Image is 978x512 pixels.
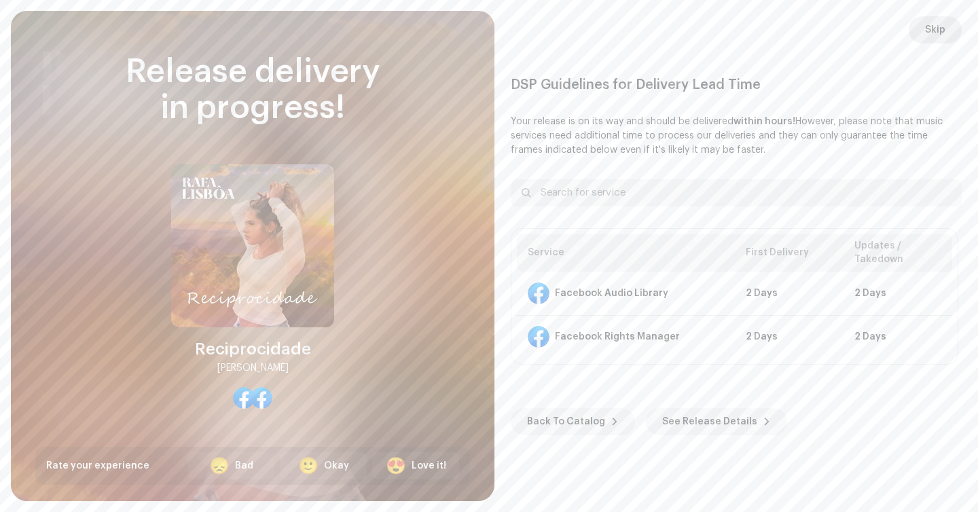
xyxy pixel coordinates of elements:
input: Search for service [511,179,962,206]
th: Service [517,234,735,272]
th: First Delivery [735,234,844,272]
th: Updates / Takedown [844,234,952,272]
div: 🙂 [298,458,319,474]
div: Facebook Audio Library [555,288,668,299]
p: Your release is on its way and should be delivered However, please note that music services need ... [511,115,962,158]
div: Okay [324,459,349,473]
span: Rate your experience [46,461,149,471]
span: Skip [925,16,945,43]
div: DSP Guidelines for Delivery Lead Time [511,77,962,93]
span: Back To Catalog [527,408,605,435]
div: Release delivery in progress! [35,54,470,126]
button: See Release Details [646,408,787,435]
div: [PERSON_NAME] [217,360,289,376]
button: Back To Catalog [511,408,635,435]
span: See Release Details [662,408,757,435]
td: 2 Days [844,272,952,315]
img: 29ffd0e4-7bd7-482b-9b15-89e79a9aa138 [171,164,334,327]
td: 2 Days [735,272,844,315]
div: Facebook Rights Manager [555,331,680,342]
button: Skip [909,16,962,43]
div: Bad [235,459,253,473]
td: 2 Days [844,315,952,359]
div: Love it! [412,459,446,473]
td: 2 Days [735,315,844,359]
b: within hours! [733,117,795,126]
div: Reciprocidade [195,338,311,360]
div: 😞 [209,458,230,474]
div: 😍 [386,458,406,474]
